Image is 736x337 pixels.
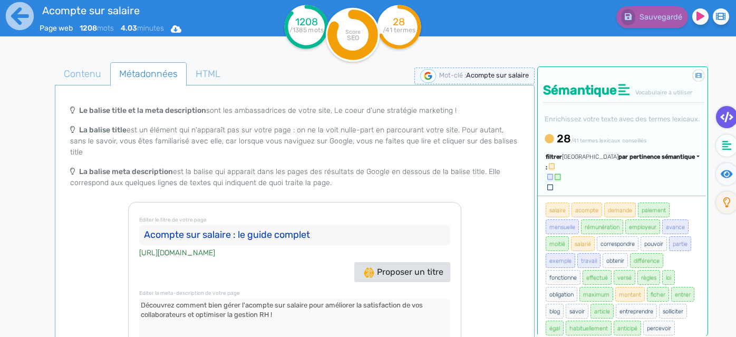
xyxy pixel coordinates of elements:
span: minutes [121,24,164,33]
small: Editer le titre de votre page [139,217,207,223]
span: ficher [647,287,669,302]
button: Proposer un titre [354,262,450,282]
button: Sauvegardé [616,6,688,28]
span: obtenir [603,253,628,268]
input: title [40,2,260,19]
span: mensuelle [546,219,579,234]
small: /41 termes lexicaux conseillés [571,137,646,144]
input: Le titre de votre contenu [139,225,450,246]
span: entreprendre [616,304,657,319]
span: rémunération [581,219,623,234]
span: exemple [546,253,575,268]
small: Enrichissez votre texte avec des termes lexicaux. [543,115,700,123]
span: versé [614,270,635,285]
span: partie [669,236,691,251]
a: HTML [187,62,229,86]
span: anticipé [614,321,641,335]
span: employeur [625,219,660,234]
span: effectué [583,270,612,285]
h4: Sémantique [543,83,705,98]
span: Vocabulaire à utiliser [635,89,692,96]
span: Acompte sur salaire [466,71,529,79]
b: 1208 [80,24,97,33]
span: acompte [572,203,602,217]
span: obligation [546,287,577,302]
div: [GEOGRAPHIC_DATA] [562,153,700,162]
span: pouvoir [641,236,667,251]
img: google-serp-logo.png [420,69,436,83]
span: travail [577,253,601,268]
a: Métadonnées [110,62,187,86]
span: percevoir [643,321,675,335]
b: Le balise title et la meta description [79,106,206,115]
p: est la balise qui apparait dans les pages des résultats de Google en dessous de la balise title. ... [70,166,520,188]
cite: [URL][DOMAIN_NAME] [139,247,215,258]
tspan: /41 termes [383,26,415,34]
a: Contenu [55,62,110,86]
span: par pertinence sémantique [618,153,695,160]
span: égal [546,321,564,335]
span: différence [630,253,663,268]
tspan: Score [345,28,360,35]
span: filtrer : [546,153,562,171]
p: est un élément qui n'apparaît pas sur votre page : on ne la voit nulle-part en parcourant votre s... [70,124,520,158]
span: salaire [546,203,569,217]
span: Contenu [55,60,110,88]
span: Métadonnées [111,60,186,88]
span: Page web [40,24,73,33]
span: blog [546,304,564,319]
span: avance [662,219,689,234]
span: entrer [671,287,694,302]
span: habituellement [566,321,612,335]
tspan: 1208 [295,16,317,28]
b: 28 [557,132,571,145]
span: solliciter [659,304,687,319]
tspan: SEO [346,34,359,42]
span: règles [637,270,660,285]
span: demande [604,203,636,217]
span: mots [80,24,114,33]
small: Editer la meta-description de votre page [139,290,240,296]
span: article [590,304,614,319]
b: La balise meta description [79,167,173,176]
span: Proposer un titre [364,267,443,277]
b: La balise title [79,126,127,134]
span: fonctionne [546,270,580,285]
span: Sauvegardé [640,13,682,22]
span: maximum [579,287,613,302]
span: Mot-clé : [439,71,466,79]
span: savoir [566,304,588,319]
span: salarié [571,236,595,251]
span: montant [615,287,645,302]
span: correspondre [597,236,638,251]
tspan: /1385 mots [289,26,323,34]
p: sont les ambassadrices de votre site, Le coeur d'une stratégie marketing ! [70,105,520,116]
span: loi [662,270,675,285]
span: paiement [638,203,670,217]
span: HTML [187,60,229,88]
span: moitié [546,236,569,251]
b: 4.03 [121,24,137,33]
tspan: 28 [393,16,405,28]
